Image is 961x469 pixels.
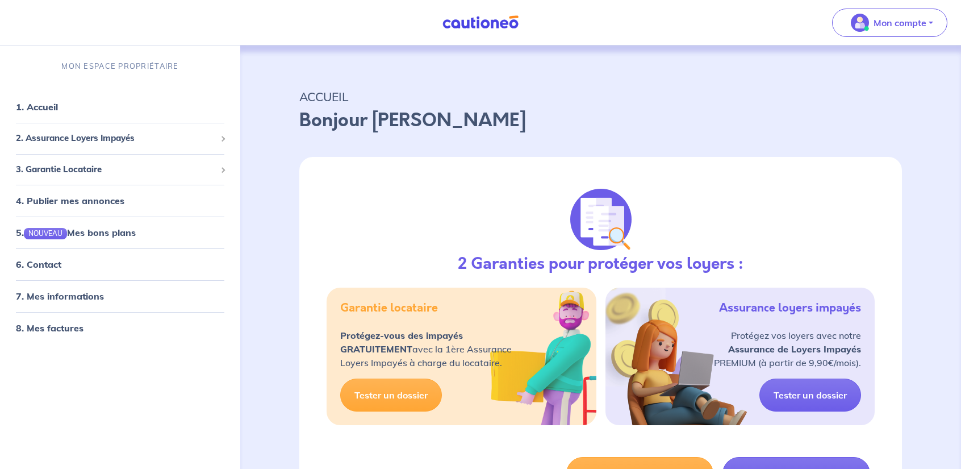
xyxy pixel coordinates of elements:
a: Tester un dossier [759,379,861,412]
img: illu_account_valid_menu.svg [851,14,869,32]
div: 6. Contact [5,253,236,276]
strong: Assurance de Loyers Impayés [728,343,861,355]
div: 4. Publier mes annonces [5,189,236,212]
div: 5.NOUVEAUMes bons plans [5,221,236,244]
p: ACCUEIL [299,86,902,107]
a: 5.NOUVEAUMes bons plans [16,227,136,238]
a: 1. Accueil [16,101,58,113]
strong: Protégez-vous des impayés GRATUITEMENT [340,330,463,355]
div: 8. Mes factures [5,317,236,339]
p: Protégez vos loyers avec notre PREMIUM (à partir de 9,90€/mois). [714,329,861,370]
div: 7. Mes informations [5,285,236,308]
a: 7. Mes informations [16,290,104,302]
a: 4. Publier mes annonces [16,195,124,206]
p: Mon compte [874,16,926,30]
span: 2. Assurance Loyers Impayés [16,132,216,145]
span: 3. Garantie Locataire [16,163,216,176]
p: Bonjour [PERSON_NAME] [299,107,902,134]
h5: Garantie locataire [340,301,438,315]
h5: Assurance loyers impayés [719,301,861,315]
p: MON ESPACE PROPRIÉTAIRE [61,61,178,72]
p: avec la 1ère Assurance Loyers Impayés à charge du locataire. [340,329,512,370]
div: 2. Assurance Loyers Impayés [5,127,236,150]
a: 6. Contact [16,259,61,270]
h3: 2 Garanties pour protéger vos loyers : [458,255,743,274]
img: justif-loupe [570,189,632,250]
div: 3. Garantie Locataire [5,158,236,180]
a: 8. Mes factures [16,322,83,334]
img: Cautioneo [438,15,523,30]
a: Tester un dossier [340,379,442,412]
button: illu_account_valid_menu.svgMon compte [832,9,947,37]
div: 1. Accueil [5,96,236,118]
